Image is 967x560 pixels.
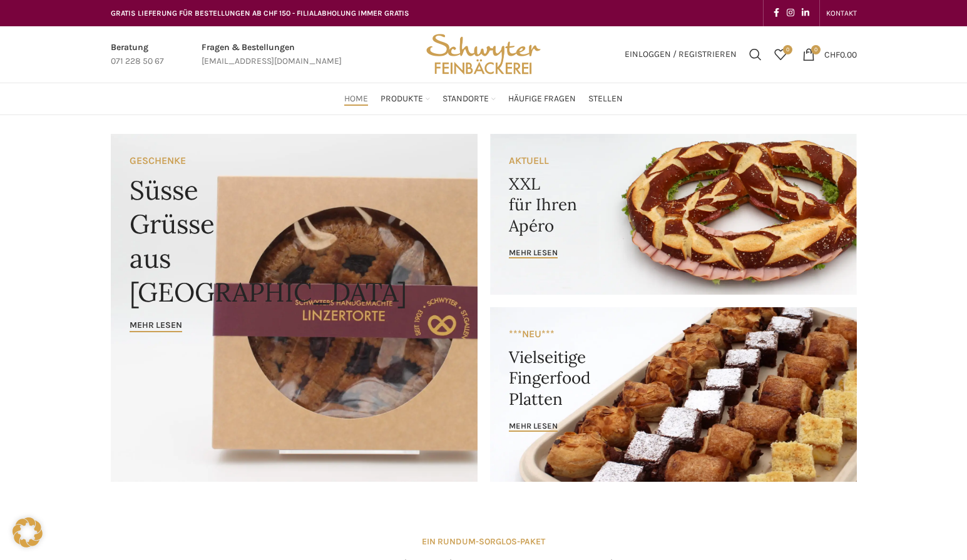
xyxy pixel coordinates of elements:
a: Site logo [422,48,545,59]
a: 0 CHF0.00 [796,42,863,67]
a: Infobox link [111,41,164,69]
a: Suchen [743,42,768,67]
a: Infobox link [202,41,342,69]
span: 0 [811,45,821,54]
img: Bäckerei Schwyter [422,26,545,83]
strong: EIN RUNDUM-SORGLOS-PAKET [422,536,545,547]
a: 0 [768,42,793,67]
span: 0 [783,45,792,54]
a: Facebook social link [770,4,783,22]
span: Stellen [588,93,623,105]
a: Home [344,86,368,111]
span: Standorte [443,93,489,105]
div: Main navigation [105,86,863,111]
a: Standorte [443,86,496,111]
span: KONTAKT [826,9,857,18]
a: Banner link [490,307,857,482]
a: Stellen [588,86,623,111]
span: CHF [824,49,840,59]
bdi: 0.00 [824,49,857,59]
a: Linkedin social link [798,4,813,22]
a: Banner link [111,134,478,482]
span: Home [344,93,368,105]
a: Einloggen / Registrieren [618,42,743,67]
span: Einloggen / Registrieren [625,50,737,59]
a: Instagram social link [783,4,798,22]
a: KONTAKT [826,1,857,26]
div: Secondary navigation [820,1,863,26]
a: Häufige Fragen [508,86,576,111]
span: GRATIS LIEFERUNG FÜR BESTELLUNGEN AB CHF 150 - FILIALABHOLUNG IMMER GRATIS [111,9,409,18]
span: Produkte [381,93,423,105]
span: Häufige Fragen [508,93,576,105]
a: Banner link [490,134,857,295]
div: Meine Wunschliste [768,42,793,67]
a: Produkte [381,86,430,111]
